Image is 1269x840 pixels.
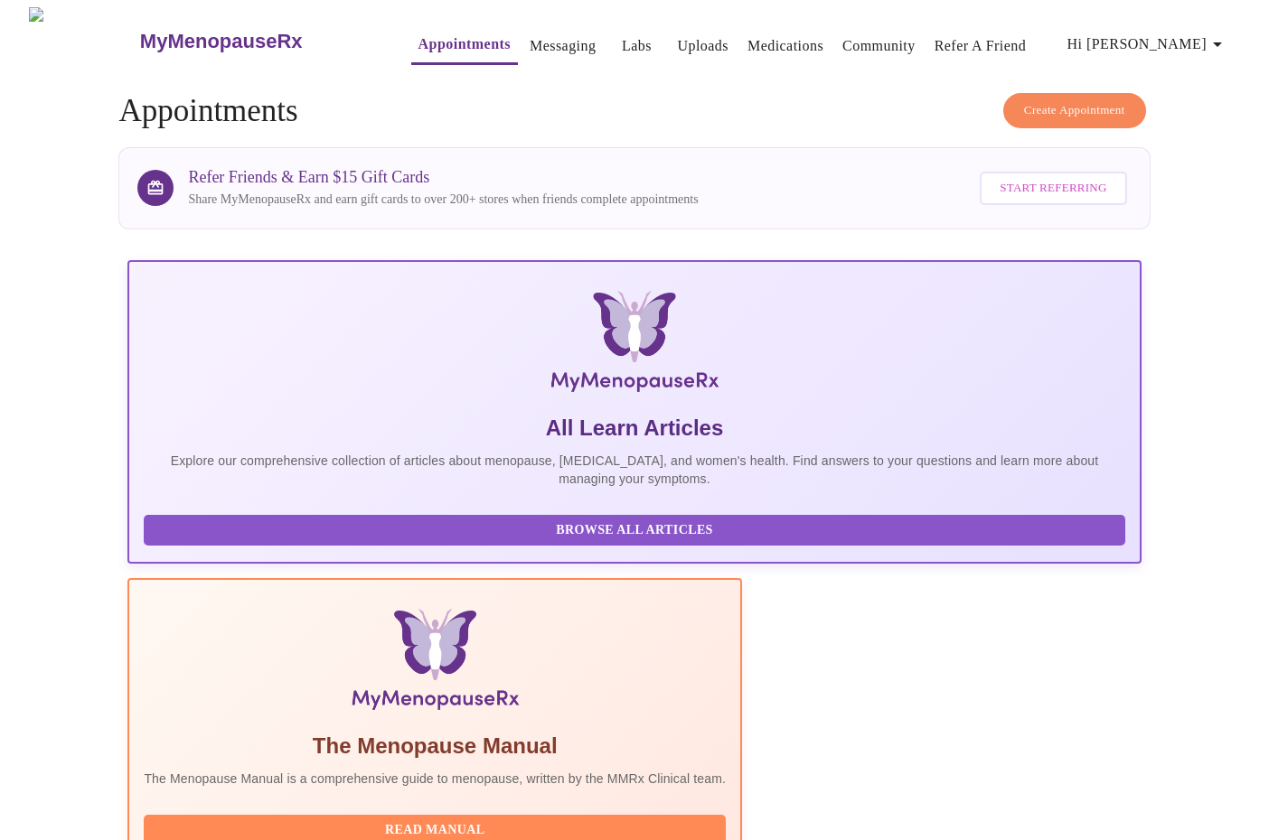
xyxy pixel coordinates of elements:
img: MyMenopauseRx Logo [29,7,137,75]
span: Hi [PERSON_NAME] [1067,32,1228,57]
span: Create Appointment [1024,100,1125,121]
a: Uploads [677,33,728,59]
a: Messaging [530,33,596,59]
button: Community [835,28,923,64]
img: Menopause Manual [237,609,634,717]
button: Uploads [670,28,736,64]
button: Messaging [522,28,603,64]
span: Browse All Articles [162,519,1106,542]
a: Medications [747,33,823,59]
button: Create Appointment [1003,93,1146,128]
h5: The Menopause Manual [144,732,726,761]
h3: Refer Friends & Earn $15 Gift Cards [188,168,698,187]
a: Start Referring [975,163,1131,214]
a: Community [842,33,916,59]
img: MyMenopauseRx Logo [296,291,973,399]
a: Browse All Articles [144,521,1129,537]
h3: MyMenopauseRx [140,30,303,53]
h4: Appointments [118,93,1150,129]
a: Read Manual [144,821,730,836]
p: Share MyMenopauseRx and earn gift cards to over 200+ stores when friends complete appointments [188,191,698,209]
a: Appointments [418,32,511,57]
button: Appointments [411,26,518,65]
p: Explore our comprehensive collection of articles about menopause, [MEDICAL_DATA], and women's hea... [144,452,1124,488]
span: Start Referring [1000,178,1106,199]
button: Start Referring [980,172,1126,205]
a: Labs [622,33,652,59]
a: Refer a Friend [935,33,1027,59]
button: Browse All Articles [144,515,1124,546]
button: Labs [607,28,665,64]
button: Refer a Friend [927,28,1034,64]
a: MyMenopauseRx [137,10,374,73]
p: The Menopause Manual is a comprehensive guide to menopause, written by the MMRx Clinical team. [144,770,726,788]
h5: All Learn Articles [144,414,1124,443]
button: Hi [PERSON_NAME] [1060,26,1236,62]
button: Medications [740,28,831,64]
